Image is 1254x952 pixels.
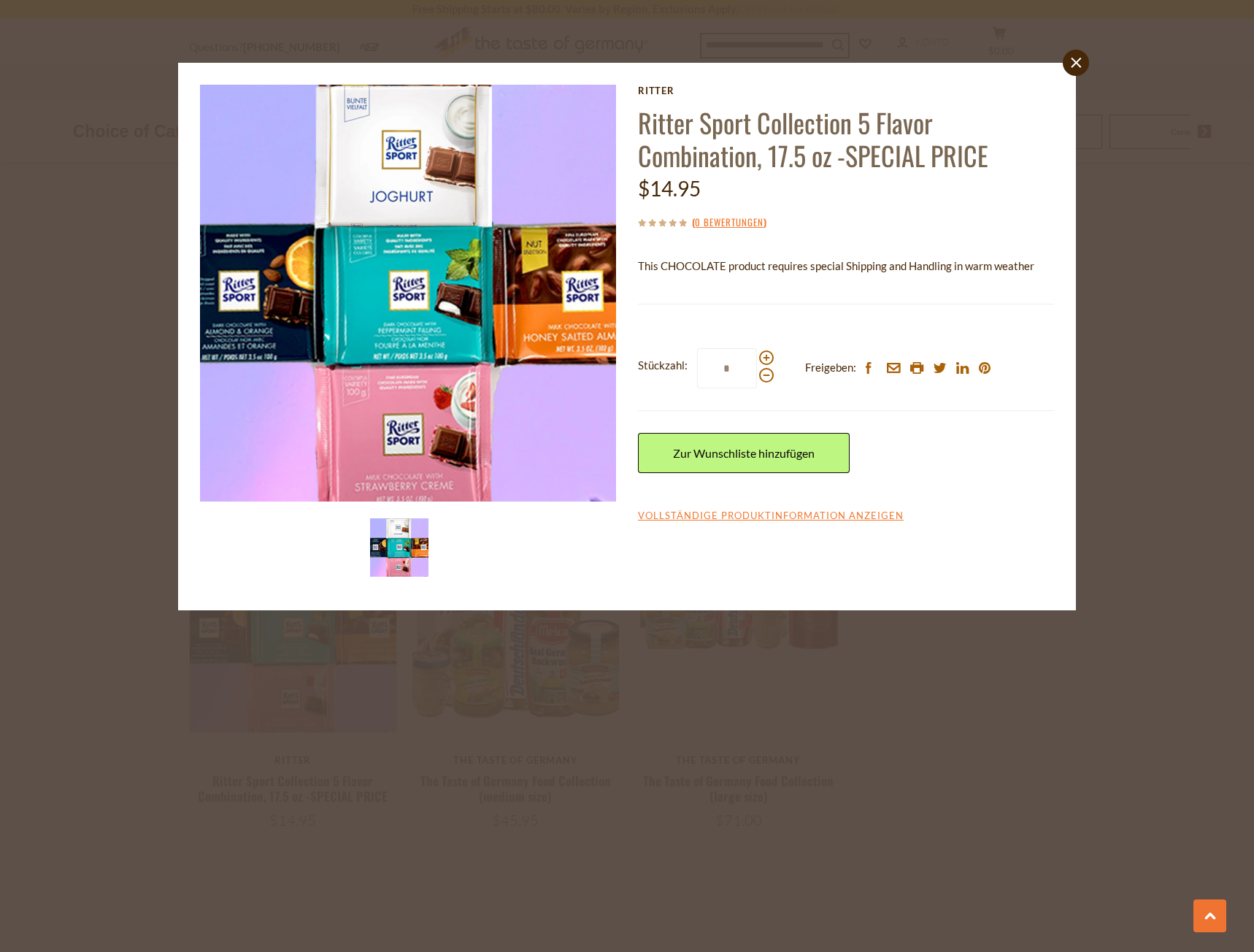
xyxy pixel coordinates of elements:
strong: Stückzahl: [638,356,688,375]
span: $14.95 [638,176,701,201]
p: This CHOCOLATE product requires special Shipping and Handling in warm weather [638,257,1054,275]
img: Ritter Sport Collection 5 Flavor Combination, 17.5 oz -SPECIAL PRICE [200,85,617,502]
a: Ritter [638,85,1054,96]
img: Ritter Sport Collection 5 Flavor Combination, 17.5 oz -SPECIAL PRICE [370,518,428,577]
li: We will ship this product in heat-protective packaging and ice during warm weather months or to w... [652,286,1054,304]
a: 0 Bewertungen [695,215,763,231]
a: Vollständige Produktinformation anzeigen [638,510,904,523]
a: Zur Wunschliste hinzufügen [638,433,850,473]
span: Freigeben: [805,358,856,377]
input: Stückzahl: [697,348,757,388]
span: ( ) [692,215,766,229]
a: Ritter Sport Collection 5 Flavor Combination, 17.5 oz -SPECIAL PRICE [638,103,988,174]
